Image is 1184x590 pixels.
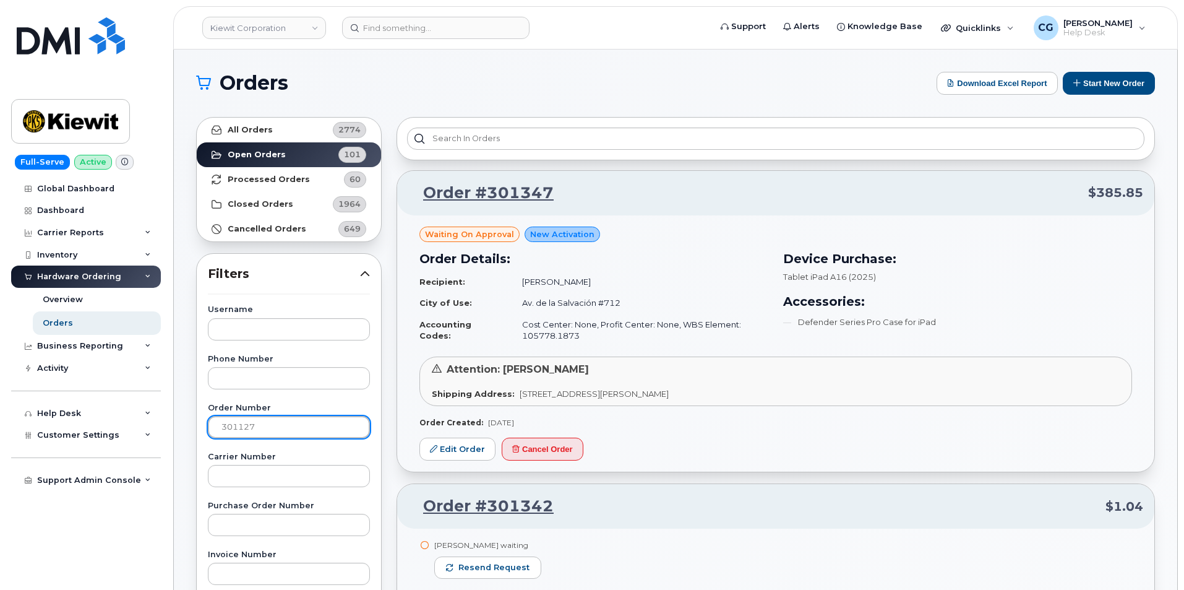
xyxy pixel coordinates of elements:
[344,223,361,235] span: 649
[208,265,360,283] span: Filters
[197,118,381,142] a: All Orders2774
[783,272,876,282] span: Tablet iPad A16 (2025)
[197,217,381,241] a: Cancelled Orders649
[783,292,1132,311] h3: Accessories:
[937,72,1058,95] button: Download Excel Report
[228,150,286,160] strong: Open Orders
[350,173,361,185] span: 60
[407,128,1144,150] input: Search in orders
[220,74,288,92] span: Orders
[208,502,370,510] label: Purchase Order Number
[520,389,669,399] span: [STREET_ADDRESS][PERSON_NAME]
[408,495,554,518] a: Order #301342
[432,389,515,399] strong: Shipping Address:
[344,149,361,160] span: 101
[419,418,483,427] strong: Order Created:
[1130,536,1175,581] iframe: Messenger Launcher
[511,271,768,293] td: [PERSON_NAME]
[228,125,273,135] strong: All Orders
[511,292,768,314] td: Av. de la Salvación #712
[228,199,293,209] strong: Closed Orders
[447,363,589,375] span: Attention: [PERSON_NAME]
[434,540,541,550] div: [PERSON_NAME] waiting
[419,298,472,308] strong: City of Use:
[511,314,768,347] td: Cost Center: None, Profit Center: None, WBS Element: 105778.1873
[208,551,370,559] label: Invoice Number
[208,453,370,461] label: Carrier Number
[338,198,361,210] span: 1964
[434,557,541,579] button: Resend request
[208,355,370,363] label: Phone Number
[783,316,1132,328] li: Defender Series Pro Case for iPad
[208,404,370,412] label: Order Number
[1105,498,1143,516] span: $1.04
[419,277,465,287] strong: Recipient:
[1088,184,1143,202] span: $385.85
[425,228,514,240] span: Waiting On Approval
[419,319,471,341] strong: Accounting Codes:
[419,438,495,461] a: Edit Order
[783,249,1132,268] h3: Device Purchase:
[408,182,554,204] a: Order #301347
[419,249,768,268] h3: Order Details:
[208,306,370,314] label: Username
[197,167,381,192] a: Processed Orders60
[502,438,583,461] button: Cancel Order
[488,418,514,427] span: [DATE]
[228,224,306,234] strong: Cancelled Orders
[197,142,381,167] a: Open Orders101
[197,192,381,217] a: Closed Orders1964
[458,562,530,573] span: Resend request
[530,228,594,240] span: New Activation
[1063,72,1155,95] button: Start New Order
[228,175,310,184] strong: Processed Orders
[338,124,361,136] span: 2774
